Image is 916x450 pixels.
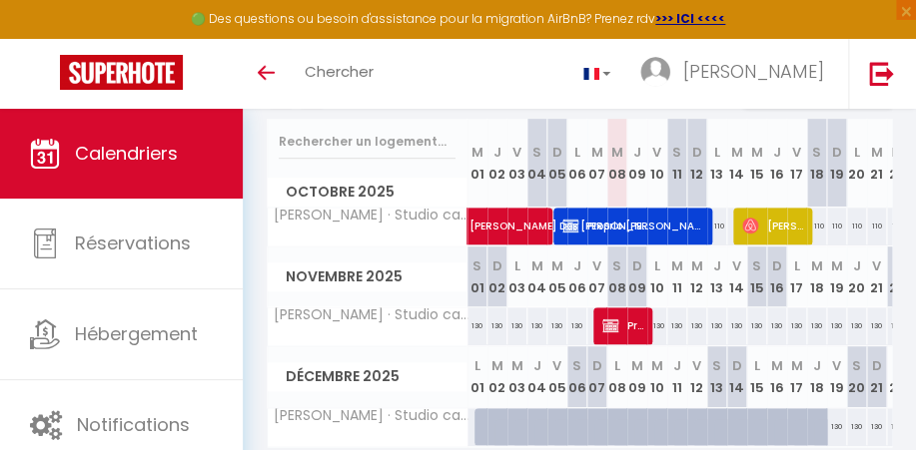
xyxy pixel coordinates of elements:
span: Hébergement [75,321,198,346]
abbr: M [751,143,763,162]
abbr: V [732,256,741,275]
span: [PERSON_NAME] [683,59,823,84]
abbr: L [794,256,800,275]
abbr: J [813,356,821,375]
abbr: S [672,143,681,162]
img: ... [640,57,670,87]
div: 110 [887,208,907,244]
img: logout [869,61,894,86]
th: 20 [847,119,867,208]
abbr: S [812,143,821,162]
abbr: D [832,143,842,162]
abbr: M [491,356,503,375]
th: 12 [687,346,707,407]
th: 22 [887,246,907,307]
th: 16 [767,119,787,208]
th: 15 [747,346,767,407]
th: 06 [567,246,587,307]
div: 110 [867,208,887,244]
abbr: V [792,143,801,162]
abbr: D [872,356,882,375]
abbr: L [574,143,580,162]
abbr: M [671,256,683,275]
abbr: J [573,256,581,275]
abbr: M [691,256,703,275]
th: 03 [507,246,527,307]
abbr: J [493,143,501,162]
div: 110 [807,208,827,244]
span: [PERSON_NAME] [742,207,809,244]
abbr: D [492,256,502,275]
span: Notifications [77,412,190,437]
th: 13 [707,119,727,208]
th: 11 [667,246,687,307]
span: Calendriers [75,141,178,166]
span: Chercher [305,61,374,82]
th: 04 [527,246,547,307]
th: 01 [467,119,487,208]
th: 15 [747,119,767,208]
th: 04 [527,119,547,208]
th: 16 [767,246,787,307]
div: 130 [847,408,867,445]
span: [PERSON_NAME] · Studio calme [GEOGRAPHIC_DATA] 15e proche Tour Eiffel-métro 8 [271,307,470,322]
th: 22 [887,346,907,407]
th: 08 [607,119,627,208]
abbr: S [572,356,581,375]
div: 130 [687,307,707,344]
th: 20 [847,346,867,407]
abbr: M [551,256,563,275]
abbr: S [612,256,621,275]
abbr: M [731,143,743,162]
abbr: M [811,256,823,275]
abbr: M [531,256,543,275]
abbr: S [472,256,481,275]
th: 14 [727,119,747,208]
abbr: J [713,256,721,275]
div: 130 [567,307,587,344]
div: 130 [767,307,787,344]
div: 130 [747,307,767,344]
th: 17 [787,119,807,208]
abbr: M [651,356,663,375]
abbr: M [891,143,903,162]
abbr: D [552,143,562,162]
th: 01 [467,346,487,407]
th: 10 [647,119,667,208]
div: 130 [467,307,487,344]
abbr: S [752,256,761,275]
div: 130 [667,307,687,344]
strong: >>> ICI <<<< [655,10,725,27]
th: 19 [827,346,847,407]
th: 06 [567,119,587,208]
abbr: S [712,356,721,375]
abbr: J [633,143,641,162]
span: Novembre 2025 [268,262,466,291]
th: 11 [667,346,687,407]
abbr: L [754,356,760,375]
th: 05 [547,246,567,307]
abbr: D [632,256,642,275]
th: 09 [627,346,647,407]
div: 130 [727,307,747,344]
abbr: L [854,143,860,162]
abbr: L [654,256,660,275]
abbr: D [732,356,742,375]
abbr: M [611,143,623,162]
abbr: J [533,356,541,375]
th: 16 [767,346,787,407]
a: [PERSON_NAME] Dos [PERSON_NAME] [459,208,479,245]
abbr: V [652,143,661,162]
abbr: L [714,143,720,162]
span: Octobre 2025 [268,178,466,207]
th: 08 [607,346,627,407]
abbr: M [631,356,643,375]
span: Décembre 2025 [268,362,466,391]
img: Super Booking [60,55,183,90]
div: 130 [487,307,507,344]
abbr: D [772,256,782,275]
th: 09 [627,246,647,307]
div: 130 [547,307,567,344]
abbr: V [592,256,601,275]
th: 19 [827,119,847,208]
